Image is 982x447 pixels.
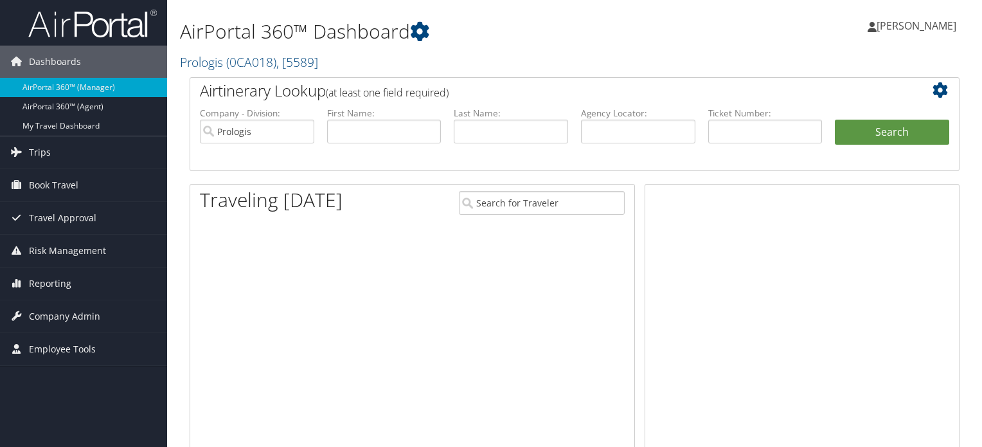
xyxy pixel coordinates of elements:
[180,18,706,45] h1: AirPortal 360™ Dashboard
[708,107,823,120] label: Ticket Number:
[28,8,157,39] img: airportal-logo.png
[454,107,568,120] label: Last Name:
[200,80,885,102] h2: Airtinerary Lookup
[29,235,106,267] span: Risk Management
[200,107,314,120] label: Company - Division:
[877,19,956,33] span: [PERSON_NAME]
[835,120,949,145] button: Search
[29,300,100,333] span: Company Admin
[29,46,81,78] span: Dashboards
[868,6,969,45] a: [PERSON_NAME]
[276,53,318,71] span: , [ 5589 ]
[459,191,625,215] input: Search for Traveler
[327,107,442,120] label: First Name:
[581,107,695,120] label: Agency Locator:
[29,136,51,169] span: Trips
[29,333,96,365] span: Employee Tools
[29,169,78,201] span: Book Travel
[29,202,96,234] span: Travel Approval
[226,53,276,71] span: ( 0CA018 )
[180,53,318,71] a: Prologis
[29,268,71,300] span: Reporting
[200,187,343,214] h1: Traveling [DATE]
[326,86,449,100] span: (at least one field required)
